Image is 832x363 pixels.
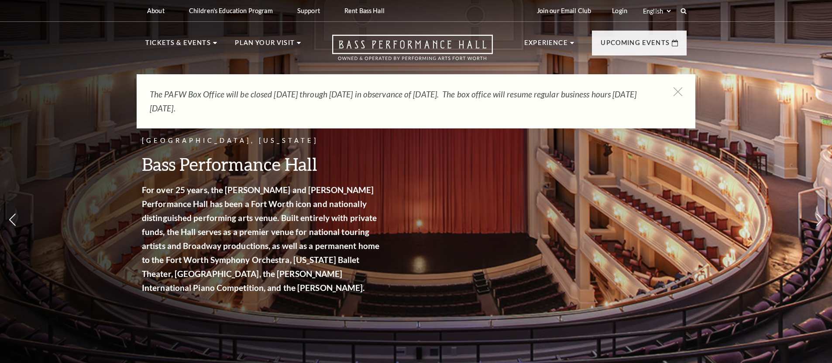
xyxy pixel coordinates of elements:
[189,7,273,14] p: Children's Education Program
[235,38,295,53] p: Plan Your Visit
[150,89,636,113] em: The PAFW Box Office will be closed [DATE] through [DATE] in observance of [DATE]. The box office ...
[142,135,382,146] p: [GEOGRAPHIC_DATA], [US_STATE]
[145,38,211,53] p: Tickets & Events
[601,38,670,53] p: Upcoming Events
[142,153,382,175] h3: Bass Performance Hall
[142,185,379,293] strong: For over 25 years, the [PERSON_NAME] and [PERSON_NAME] Performance Hall has been a Fort Worth ico...
[147,7,165,14] p: About
[524,38,568,53] p: Experience
[297,7,320,14] p: Support
[344,7,385,14] p: Rent Bass Hall
[641,7,672,15] select: Select:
